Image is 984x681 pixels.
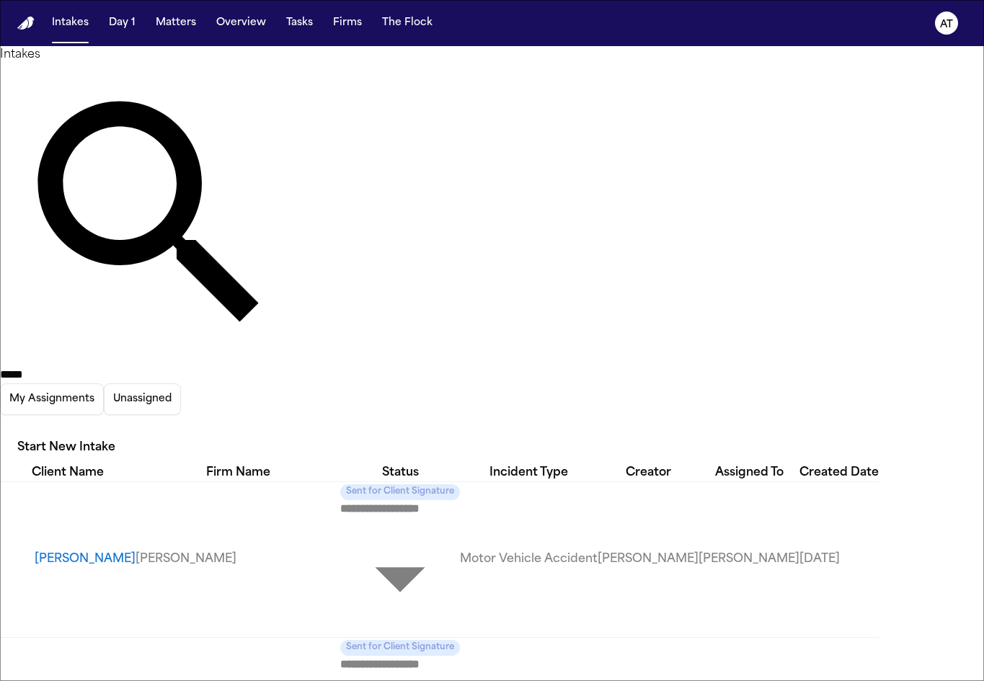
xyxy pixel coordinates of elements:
[699,551,799,568] a: View details for ALEX WITZEL
[598,464,699,481] div: Creator
[136,464,340,481] div: Firm Name
[210,10,272,36] button: Overview
[103,10,141,36] button: Day 1
[460,551,598,568] a: View details for ALEX WITZEL
[699,464,799,481] div: Assigned To
[799,551,879,568] a: View details for ALEX WITZEL
[327,10,368,36] button: Firms
[35,551,136,568] button: View details for ALEX WITZEL
[340,640,460,656] span: Sent for Client Signature
[799,464,879,481] div: Created Date
[17,17,35,30] a: Home
[150,10,202,36] button: Matters
[376,10,438,36] button: The Flock
[340,484,460,500] span: Sent for Client Signature
[280,10,319,36] button: Tasks
[340,464,460,481] div: Status
[460,464,598,481] div: Incident Type
[46,10,94,36] button: Intakes
[17,17,35,30] img: Finch Logo
[104,383,181,415] button: Unassigned
[136,551,340,568] a: View details for ALEX WITZEL
[340,482,460,637] div: Update intake status
[598,551,699,568] a: View details for ALEX WITZEL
